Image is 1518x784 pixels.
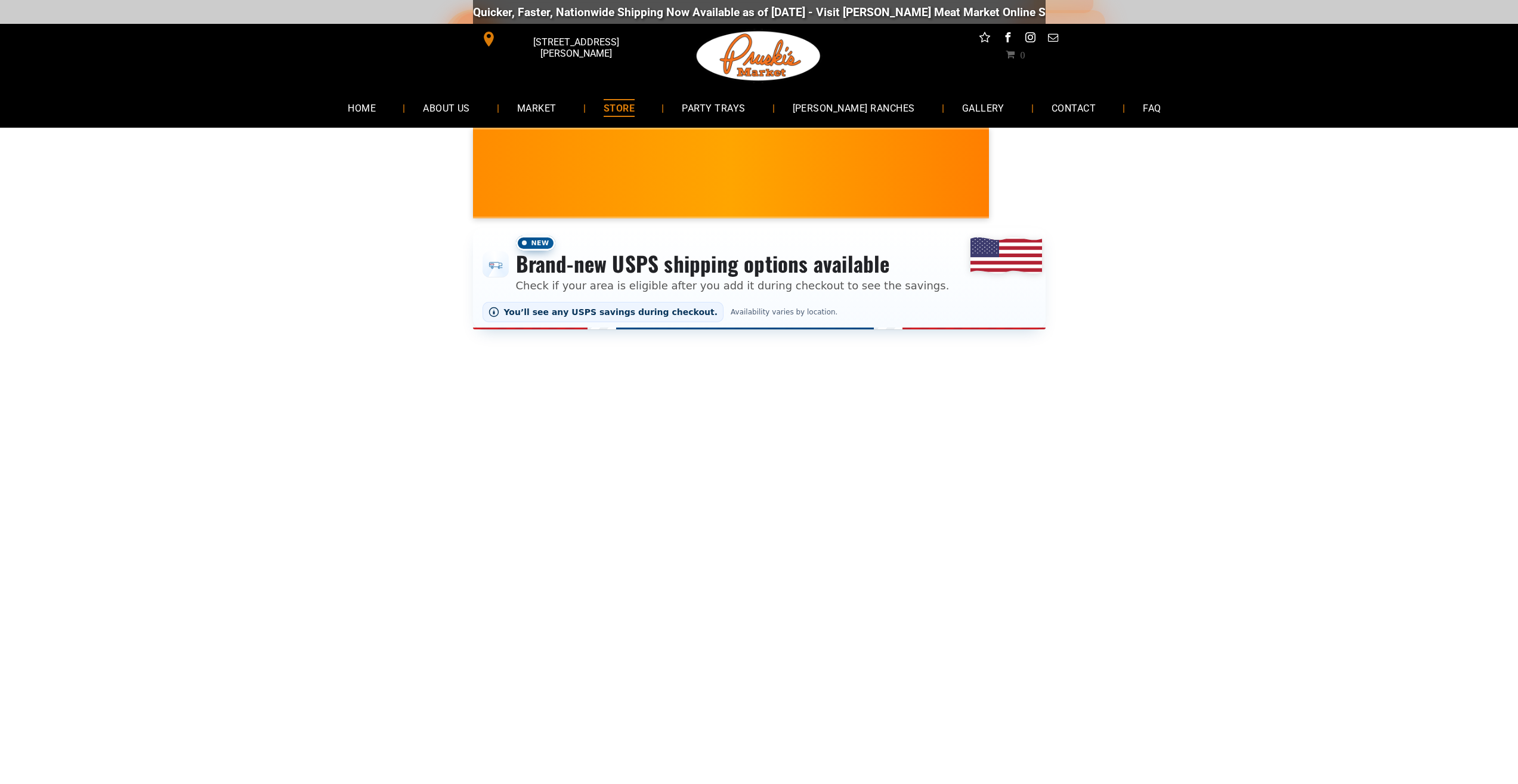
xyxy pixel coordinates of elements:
a: GALLERY [944,92,1022,124]
div: Quicker, Faster, Nationwide Shipping Now Available as of [DATE] - Visit [PERSON_NAME] Meat Market... [473,5,1195,19]
p: Check if your area is eligible after you add it during checkout to see the savings. [516,277,950,294]
a: CONTACT [1034,92,1114,124]
h3: Brand-new USPS shipping options available [516,251,950,277]
a: instagram [1022,30,1038,48]
img: Pruski-s+Market+HQ+Logo2-1920w.png [694,24,823,88]
a: STORE [586,92,653,124]
a: [STREET_ADDRESS][PERSON_NAME] [473,30,656,48]
a: ABOUT US [405,92,488,124]
span: [STREET_ADDRESS][PERSON_NAME] [499,30,653,65]
span: You’ll see any USPS savings during checkout. [504,307,718,317]
span: Availability varies by location. [728,308,840,316]
div: Shipping options announcement [473,228,1046,329]
a: HOME [330,92,394,124]
span: New [516,236,555,251]
a: FAQ [1125,92,1179,124]
a: facebook [1000,30,1015,48]
a: email [1045,30,1061,48]
span: 0 [1020,50,1025,59]
a: PARTY TRAYS [664,92,763,124]
a: MARKET [499,92,574,124]
a: [PERSON_NAME] RANCHES [775,92,933,124]
a: Social network [977,30,993,48]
